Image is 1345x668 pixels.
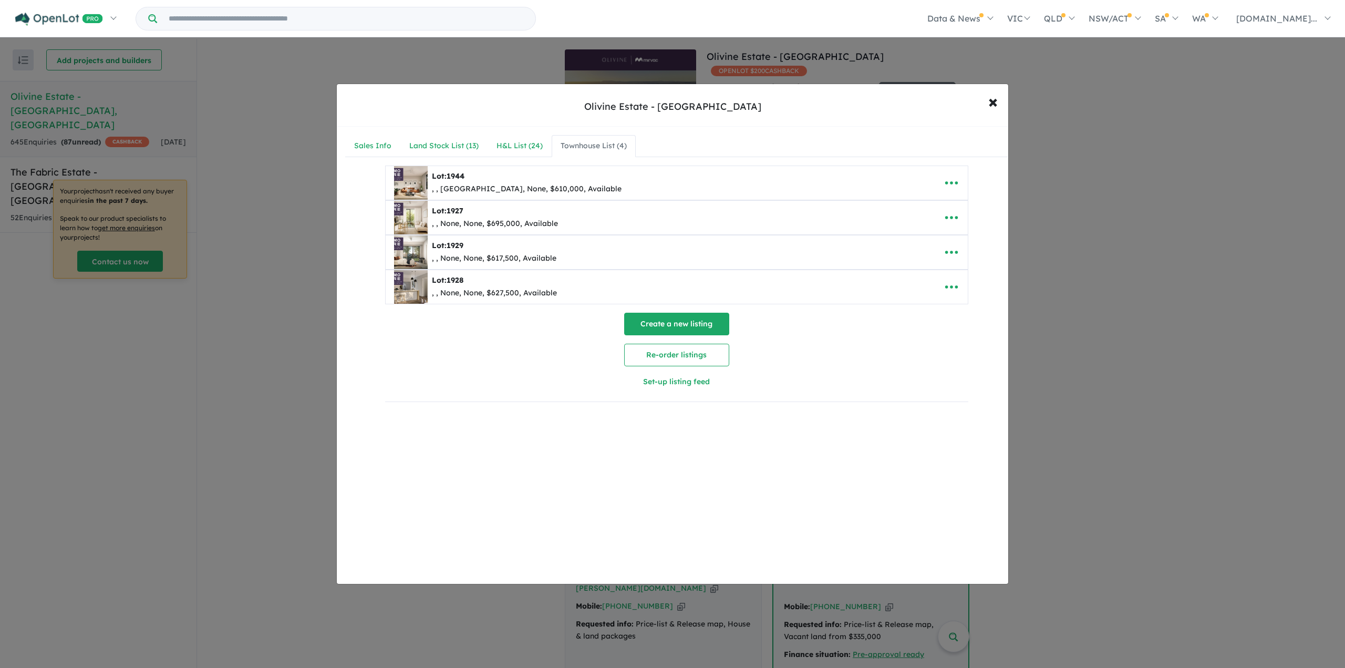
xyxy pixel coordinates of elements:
div: , , None, None, $695,000, Available [432,218,558,230]
button: Create a new listing [624,313,729,335]
button: Set-up listing feed [531,371,822,393]
b: Lot: [432,275,463,285]
div: Sales Info [354,140,391,152]
div: H&L List ( 24 ) [496,140,543,152]
span: 1927 [447,206,463,215]
input: Try estate name, suburb, builder or developer [159,7,533,30]
img: Olivine%20Estate%20-%20Donnybrook%20-%20Lot%201944___1755836429.jpg [394,166,428,200]
div: , , None, None, $627,500, Available [432,287,557,300]
img: Olivine%20Estate%20-%20Donnybrook%20-%20Lot%201928___1755835639.jpg [394,270,428,304]
div: Olivine Estate - [GEOGRAPHIC_DATA] [584,100,761,114]
div: Land Stock List ( 13 ) [409,140,479,152]
img: Openlot PRO Logo White [15,13,103,26]
img: Olivine%20Estate%20-%20Donnybrook%20-%20Lot%201929___1755836097.jpg [394,235,428,269]
span: 1929 [447,241,463,250]
div: , , None, None, $617,500, Available [432,252,556,265]
span: 1944 [447,171,464,181]
div: Townhouse List ( 4 ) [561,140,627,152]
span: [DOMAIN_NAME]... [1236,13,1317,24]
img: Olivine%20Estate%20-%20Donnybrook%20-%20Lot%201927___1755835980.jpg [394,201,428,234]
b: Lot: [432,171,464,181]
b: Lot: [432,206,463,215]
b: Lot: [432,241,463,250]
button: Re-order listings [624,344,729,366]
span: × [988,90,998,112]
div: , , [GEOGRAPHIC_DATA], None, $610,000, Available [432,183,622,196]
span: 1928 [447,275,463,285]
